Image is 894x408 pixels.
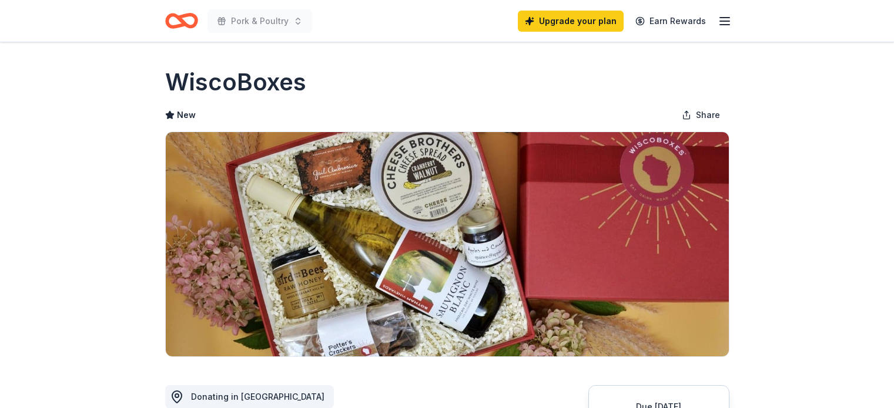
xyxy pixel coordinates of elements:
span: New [177,108,196,122]
span: Pork & Poultry [231,14,289,28]
a: Earn Rewards [628,11,713,32]
button: Pork & Poultry [207,9,312,33]
img: Image for WiscoBoxes [166,132,729,356]
a: Home [165,7,198,35]
a: Upgrade your plan [518,11,624,32]
h1: WiscoBoxes [165,66,306,99]
button: Share [672,103,729,127]
span: Donating in [GEOGRAPHIC_DATA] [191,392,324,402]
span: Share [696,108,720,122]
